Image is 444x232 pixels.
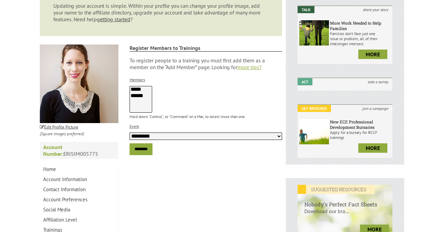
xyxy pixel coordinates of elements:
p: ERISIM005775 [40,142,118,159]
i: join a campaign [358,105,392,112]
a: Social Media [40,205,118,215]
p: Families don’t face just one issue or problem; all of their challenges intersect. [330,31,391,46]
i: (Square images preferred) [40,131,84,137]
label: Event [130,124,139,129]
label: Members [130,77,145,82]
a: more tips? [238,64,261,70]
a: Account Preferences [40,195,118,205]
p: Download our bra... [298,208,392,221]
a: Contact Information [40,184,118,195]
a: Account Information [40,174,118,184]
em: SUGGESTED RESOURCES [298,185,375,194]
strong: Account Number: [43,144,63,157]
h6: More Work Needed to Help Families [330,20,391,31]
em: Talk [298,6,314,13]
i: share your story [359,6,392,13]
em: Get Involved [298,105,331,112]
i: take a survey [364,78,392,85]
a: Edit Profile Picture [40,123,78,130]
small: Edit Profile Picture [40,124,78,130]
a: more [358,143,387,153]
a: Affiliation Level [40,215,118,225]
a: more [358,50,387,59]
p: Hold down "Control", or "Command" on a Mac, to select more than one. [130,114,282,119]
em: Act [298,78,312,85]
a: Home [40,164,118,174]
h6: Nobody's Perfect Fact Sheets [298,194,392,208]
p: To register people to a training you must first add them as a member on the “Add Member” page. Lo... [130,57,282,70]
h6: New ECE Professional Development Bursaries [330,119,391,130]
img: 6655d79fbbc37d8e3f9b8d1d3e09235e.jpg [40,45,118,123]
p: Apply for a bursary for BCCF trainings [330,130,391,140]
a: getting started [97,16,130,23]
strong: Register Members to Trainings [130,45,282,52]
